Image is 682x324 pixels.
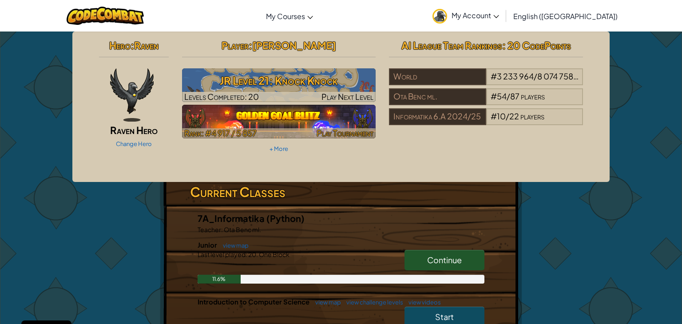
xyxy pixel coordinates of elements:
span: Raven [134,39,159,51]
span: 7A_Informatika [198,213,266,224]
span: AI League Team Rankings [401,39,502,51]
span: My Courses [266,12,305,21]
span: 54 [497,91,507,101]
span: # [491,91,497,101]
span: players [520,111,544,121]
span: One Block [258,250,289,258]
div: World [389,68,486,85]
span: 10 [497,111,506,121]
img: Golden Goal [182,105,376,138]
span: Levels Completed: 20 [184,91,259,102]
span: # [491,111,497,121]
span: 22 [509,111,519,121]
span: Player [222,39,249,51]
span: : [221,225,223,233]
a: + More [270,145,288,152]
span: / [506,111,509,121]
a: My Account [428,2,504,30]
span: English ([GEOGRAPHIC_DATA]) [513,12,618,21]
span: Junior [198,241,218,249]
span: Continue [427,255,462,265]
span: : 20 CodePoints [502,39,571,51]
span: Teacher [198,225,221,233]
span: Hero [109,39,131,51]
span: (Python) [266,213,305,224]
span: [PERSON_NAME] [252,39,336,51]
a: English ([GEOGRAPHIC_DATA]) [509,4,622,28]
a: view videos [404,299,441,306]
span: Play Next Level [321,91,373,102]
span: Raven Hero [110,124,158,136]
span: Play Tournament [317,128,373,138]
span: 3 233 964 [497,71,534,81]
a: Play Next Level [182,68,376,102]
h3: Current Classes [190,182,492,202]
div: Informatika 6.A 2024/25 [389,108,486,125]
span: # [491,71,497,81]
img: JR Level 21: Knock Knock [182,68,376,102]
span: : [246,250,247,258]
a: My Courses [262,4,317,28]
span: players [521,91,545,101]
h3: JR Level 21: Knock Knock [182,71,376,91]
img: CodeCombat logo [67,7,144,25]
span: 87 [510,91,519,101]
a: World#3 233 964/8 074 758players [389,77,583,87]
span: Start [435,312,454,322]
span: Introduction to Computer Science [198,297,311,306]
img: avatar [432,9,447,24]
a: view map [218,242,249,249]
span: Rank: #4 917 / 5 857 [184,128,257,138]
span: / [534,71,537,81]
span: Ota Benc ml. [223,225,261,233]
span: : [249,39,252,51]
a: view map [311,299,341,306]
img: raven-paper-doll.png [110,68,154,122]
a: Ota Benc ml.#54/87players [389,97,583,107]
span: 8 074 758 [537,71,579,81]
a: Informatika 6.A 2024/25#10/22players [389,117,583,127]
span: 20. [247,250,258,258]
a: Rank: #4 917 / 5 857Play Tournament [182,105,376,138]
a: Change Hero [116,140,152,147]
span: My Account [452,11,499,20]
a: view challenge levels [342,299,403,306]
span: / [507,91,510,101]
span: Last level played [198,250,246,258]
span: : [131,39,134,51]
div: Ota Benc ml. [389,88,486,105]
div: 11.6% [198,275,241,284]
